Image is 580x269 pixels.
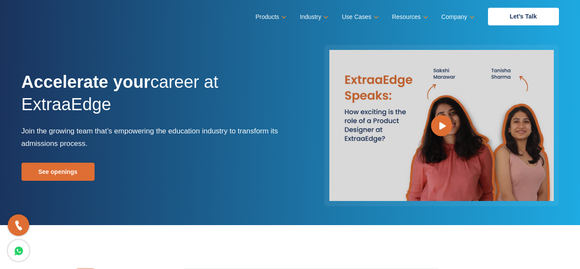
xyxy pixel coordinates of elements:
a: Products [255,11,285,23]
p: Join the growing team that’s empowering the education industry to transform its admissions process. [21,125,284,150]
a: Company [442,11,473,23]
strong: Accelerate your [21,72,150,91]
a: Resources [392,11,427,23]
a: Use Cases [342,11,377,23]
a: Let’s Talk [488,8,559,25]
h1: career at ExtraaEdge [21,71,284,125]
a: See openings [21,163,95,181]
a: Industry [300,11,327,23]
